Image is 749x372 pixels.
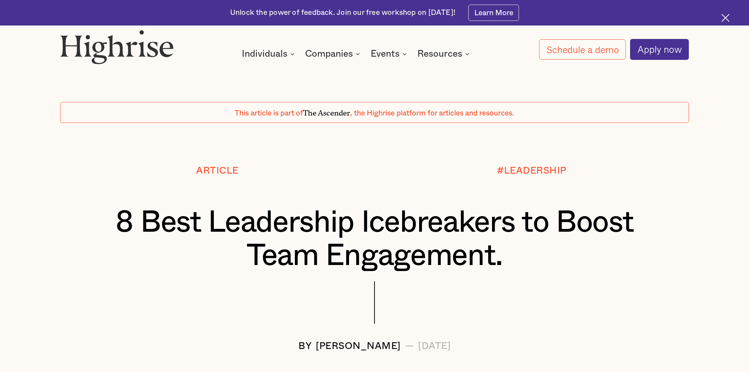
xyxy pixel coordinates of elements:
[235,109,303,117] span: This article is part of
[371,50,409,58] div: Events
[60,30,174,64] img: Highrise logo
[405,341,414,351] div: —
[230,8,456,18] div: Unlock the power of feedback. Join our free workshop on [DATE]!
[630,39,689,60] a: Apply now
[539,39,626,60] a: Schedule a demo
[305,50,353,58] div: Companies
[303,107,350,115] span: The Ascender
[721,14,730,22] img: Cross icon
[418,341,451,351] div: [DATE]
[468,5,519,21] a: Learn More
[196,165,239,176] div: Article
[417,50,471,58] div: Resources
[350,109,514,117] span: , the Highrise platform for articles and resources.
[298,341,311,351] div: BY
[371,50,400,58] div: Events
[242,50,287,58] div: Individuals
[497,165,566,176] div: #LEADERSHIP
[89,206,660,272] h1: 8 Best Leadership Icebreakers to Boost Team Engagement.
[305,50,362,58] div: Companies
[417,50,462,58] div: Resources
[316,341,401,351] div: [PERSON_NAME]
[242,50,297,58] div: Individuals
